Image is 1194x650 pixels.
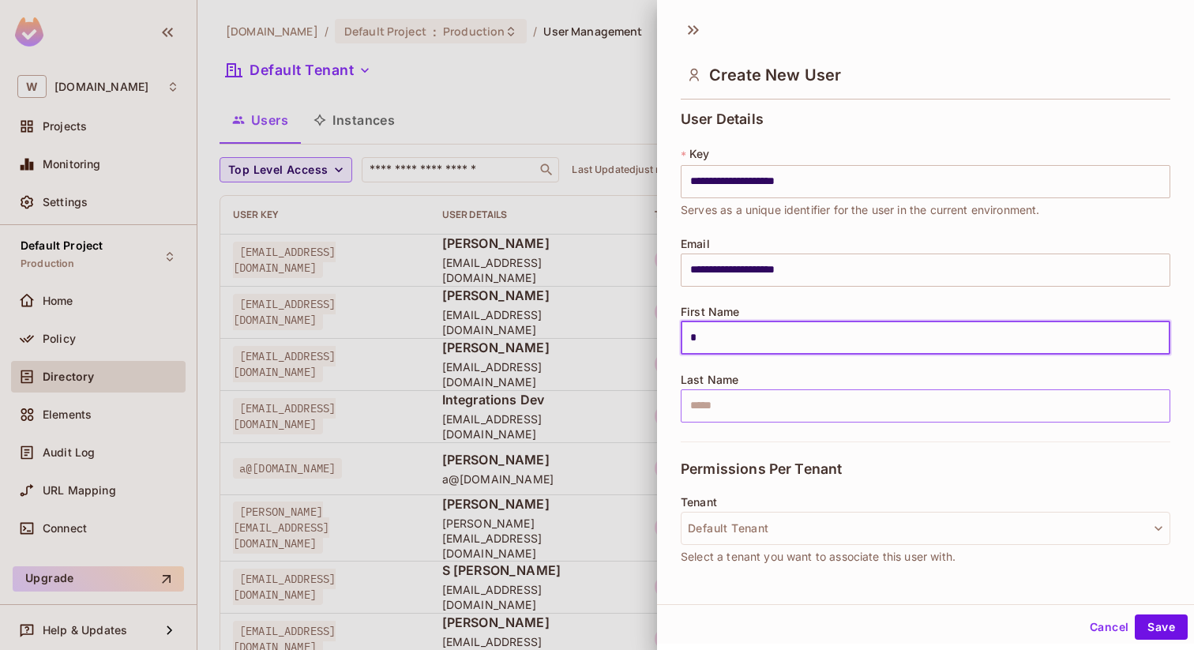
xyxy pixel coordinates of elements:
button: Default Tenant [681,512,1170,545]
span: First Name [681,306,740,318]
span: Last Name [681,374,738,386]
span: Create New User [709,66,841,85]
span: Key [689,148,709,160]
button: Cancel [1083,614,1135,640]
button: Save [1135,614,1188,640]
span: Permissions Per Tenant [681,461,842,477]
span: Tenant [681,496,717,509]
span: Serves as a unique identifier for the user in the current environment. [681,201,1040,219]
span: Email [681,238,710,250]
span: Select a tenant you want to associate this user with. [681,548,956,565]
span: User Details [681,111,764,127]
